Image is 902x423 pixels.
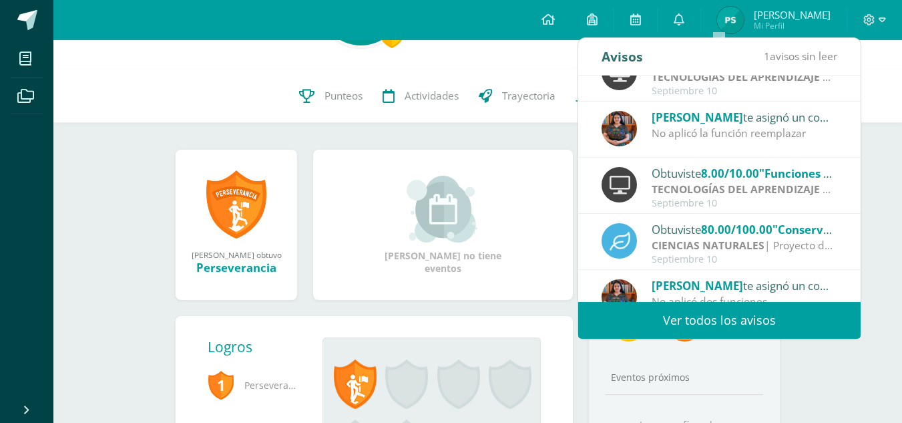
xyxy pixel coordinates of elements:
[324,89,363,103] span: Punteos
[377,176,510,275] div: [PERSON_NAME] no tiene eventos
[764,49,837,63] span: avisos sin leer
[652,110,743,125] span: [PERSON_NAME]
[602,38,643,75] div: Avisos
[289,69,373,123] a: Punteos
[754,20,831,31] span: Mi Perfil
[208,337,312,356] div: Logros
[701,166,759,181] span: 8.00/10.00
[373,69,469,123] a: Actividades
[652,238,837,253] div: | Proyecto de dominio
[652,182,837,197] div: | Proyecto de práctica
[606,371,763,384] div: Eventos próximos
[701,222,772,237] span: 80.00/100.00
[764,49,770,63] span: 1
[405,89,459,103] span: Actividades
[652,86,837,97] div: Septiembre 10
[407,176,479,243] img: event_small.png
[602,111,637,146] img: 60a759e8b02ec95d430434cf0c0a55c7.png
[754,8,831,21] span: [PERSON_NAME]
[652,254,837,265] div: Septiembre 10
[189,260,284,275] div: Perseverancia
[602,279,637,315] img: 60a759e8b02ec95d430434cf0c0a55c7.png
[652,278,743,293] span: [PERSON_NAME]
[717,7,744,33] img: 35b073a04f1a89aea06359b2cc02f5c8.png
[502,89,555,103] span: Trayectoria
[566,69,659,123] a: Contactos
[652,108,837,126] div: te asignó un comentario en 'Funciones Lógicas (Moneda y Reemplazar)' para 'TECNOLOGÍAS DEL APREND...
[652,126,837,141] div: No aplicó la función reemplazar
[469,69,566,123] a: Trayectoria
[652,238,764,253] strong: CIENCIAS NATURALES
[652,198,837,209] div: Septiembre 10
[208,367,301,404] span: Perseverancia
[208,370,234,400] span: 1
[652,294,837,309] div: No aplicó dos funciones
[189,249,284,260] div: [PERSON_NAME] obtuvo
[652,221,837,238] div: Obtuviste en
[652,69,837,85] div: | Proyecto de dominio
[578,302,861,339] a: Ver todos los avisos
[652,164,837,182] div: Obtuviste en
[652,277,837,294] div: te asignó un comentario en 'Funciones Lógicas (SI)' para 'TECNOLOGÍAS DEL APRENDIZAJE Y LA COMUNI...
